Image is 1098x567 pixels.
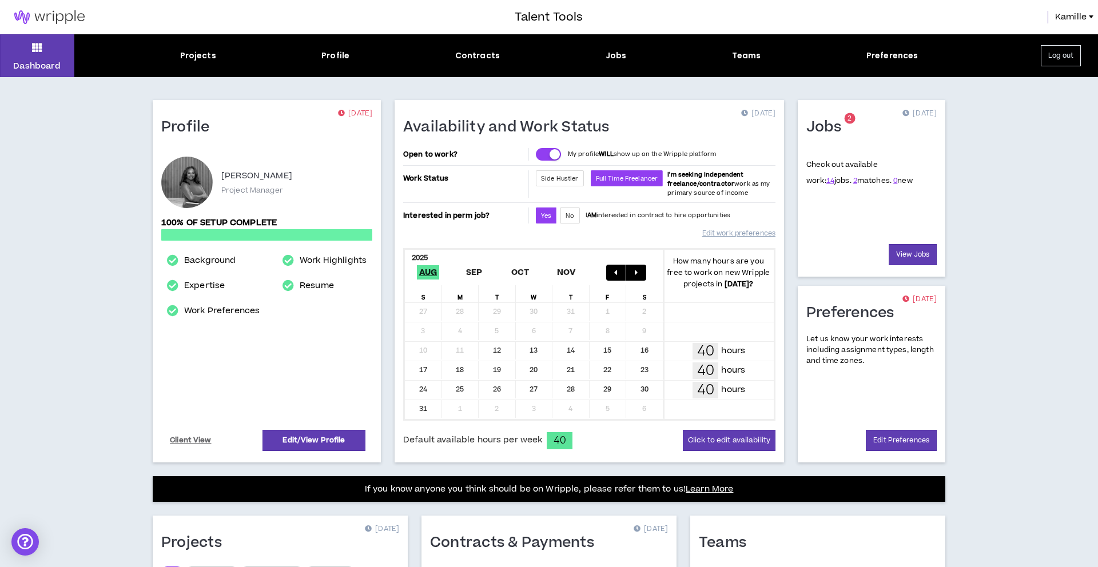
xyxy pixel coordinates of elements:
h1: Contracts & Payments [430,534,603,552]
button: Click to edit availability [683,430,775,451]
div: T [552,285,590,302]
div: Projects [180,50,216,62]
p: [PERSON_NAME] [221,169,292,183]
p: I interested in contract to hire opportunities [586,211,731,220]
p: Check out available work: [806,159,913,186]
p: hours [721,345,745,357]
div: S [405,285,442,302]
h1: Projects [161,534,230,552]
a: Background [184,254,236,267]
strong: AM [587,211,596,219]
a: View Jobs [889,244,937,265]
p: [DATE] [902,294,937,305]
strong: WILL [599,150,614,158]
a: Work Highlights [300,254,367,267]
div: Profile [321,50,349,62]
a: Work Preferences [184,304,260,318]
h1: Preferences [806,304,903,322]
div: Teams [732,50,761,62]
a: 0 [893,175,897,186]
span: Aug [417,265,440,279]
a: Edit/View Profile [262,430,365,451]
span: Side Hustler [541,174,579,183]
p: If you know anyone you think should be on Wripple, please refer them to us! [365,482,734,496]
p: Interested in perm job? [403,207,526,223]
h3: Talent Tools [515,9,583,26]
p: My profile show up on the Wripple platform [568,150,716,159]
div: Contracts [455,50,500,62]
p: Dashboard [13,60,61,72]
div: W [516,285,553,302]
p: How many hours are you free to work on new Wripple projects in [663,255,774,290]
div: Open Intercom Messenger [11,528,39,556]
p: hours [721,364,745,377]
a: Edit work preferences [702,223,775,243]
h1: Teams [699,534,755,552]
a: Edit Preferences [866,430,937,451]
a: Resume [300,279,334,293]
p: Open to work? [403,150,526,159]
h1: Jobs [806,118,850,137]
button: Log out [1041,45,1081,66]
p: [DATE] [634,524,668,535]
div: F [590,285,627,302]
a: Client View [168,430,213,450]
p: 100% of setup complete [161,217,372,229]
span: matches. [853,175,892,186]
b: [DATE] ? [725,279,754,289]
span: Default available hours per week [403,434,542,446]
span: No [566,211,574,220]
span: jobs. [826,175,852,186]
div: M [442,285,479,302]
p: Project Manager [221,185,283,195]
div: T [479,285,516,302]
p: Work Status [403,170,526,186]
span: work as my primary source of income [667,170,770,197]
span: Sep [464,265,485,279]
b: 2025 [412,253,428,263]
span: Oct [509,265,532,279]
h1: Availability and Work Status [403,118,618,137]
p: [DATE] [365,524,399,535]
span: Nov [555,265,578,279]
span: Yes [541,211,551,220]
div: Preferences [866,50,918,62]
a: 2 [853,175,857,186]
span: Kamille [1055,11,1087,23]
p: [DATE] [741,108,775,119]
div: Kamille W. [161,157,213,208]
a: Learn More [686,483,733,495]
a: 14 [826,175,834,186]
a: Expertise [184,279,225,293]
p: Let us know your work interests including assignment types, length and time zones. [806,334,937,367]
sup: 2 [844,113,855,124]
span: 2 [848,114,852,123]
p: [DATE] [338,108,372,119]
span: new [893,175,913,186]
b: I'm seeking independent freelance/contractor [667,170,743,188]
h1: Profile [161,118,218,137]
p: [DATE] [902,108,937,119]
div: Jobs [606,50,627,62]
p: hours [721,384,745,396]
div: S [626,285,663,302]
